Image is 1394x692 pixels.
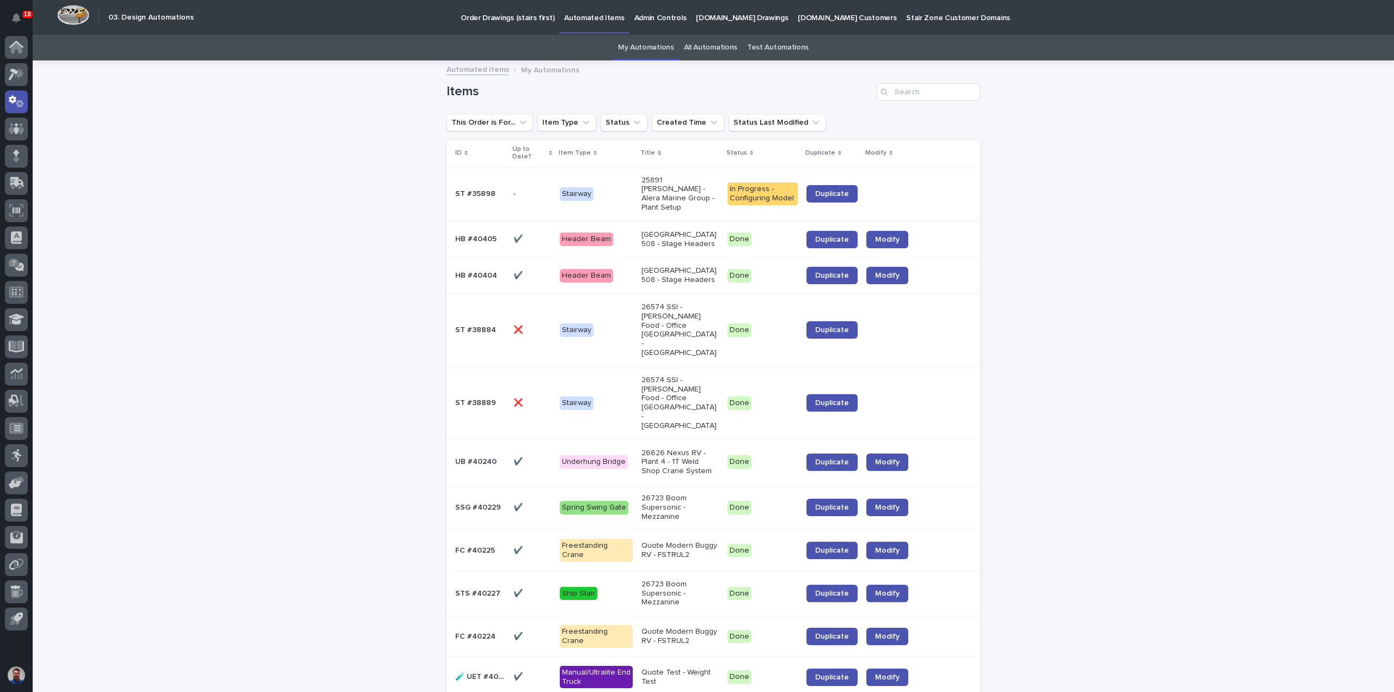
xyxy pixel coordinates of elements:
span: Duplicate [815,236,849,243]
div: Stairway [560,323,594,337]
div: Done [727,232,751,246]
a: Modify [866,669,908,686]
button: This Order is For... [447,114,533,131]
span: Modify [875,673,900,681]
p: SSG #40229 [455,501,503,512]
span: Duplicate [815,590,849,597]
div: Notifications18 [14,13,28,30]
tr: UB #40240UB #40240 ✔️✔️ Underhung Bridge26626 Nexus RV - Plant 4 - 1T Weld Shop Crane SystemDoneD... [447,439,980,485]
p: ✔️ [513,269,525,280]
a: Duplicate [806,231,858,248]
div: Done [727,670,751,684]
a: Modify [866,267,908,284]
span: Duplicate [815,633,849,640]
button: Item Type [537,114,596,131]
p: 26723 Boom Supersonic - Mezzanine [641,580,719,607]
p: UB #40240 [455,455,499,467]
h1: Items [447,84,872,100]
p: ST #38884 [455,323,498,335]
div: Ship Stair [560,587,597,601]
a: Modify [866,585,908,602]
tr: ST #35898ST #35898 -- Stairway25891 [PERSON_NAME] - Alera Marine Group - Plant SetupIn Progress -... [447,167,980,221]
button: Status [601,114,647,131]
p: ✔️ [513,455,525,467]
span: Modify [875,633,900,640]
p: My Automations [521,63,579,75]
a: Duplicate [806,321,858,339]
p: FC #40224 [455,630,498,641]
span: Duplicate [815,399,849,407]
div: Freestanding Crane [560,539,633,562]
p: 🧪 UET #40216 [455,670,507,682]
a: My Automations [618,35,674,60]
p: ID [455,147,462,159]
a: Modify [866,231,908,248]
p: Quote Modern Buggy RV - FSTRUL2 [641,627,719,646]
div: Stairway [560,187,594,201]
a: Duplicate [806,394,858,412]
p: 26723 Boom Supersonic - Mezzanine [641,494,719,521]
div: Done [727,455,751,469]
span: Modify [875,236,900,243]
p: ❌ [513,396,525,408]
div: Underhung Bridge [560,455,628,469]
p: HB #40404 [455,269,499,280]
p: FC #40225 [455,544,497,555]
div: Manual/Ultralite End Truck [560,666,633,689]
a: Modify [866,628,908,645]
div: Header Beam [560,232,613,246]
span: Duplicate [815,504,849,511]
h2: 03. Design Automations [108,13,194,22]
div: Spring Swing Gate [560,501,628,515]
p: Status [726,147,747,159]
p: Duplicate [805,147,835,159]
tr: STS #40227STS #40227 ✔️✔️ Ship Stair26723 Boom Supersonic - MezzanineDoneDuplicateModify [447,571,980,616]
p: Quote Test - Weight Test [641,668,719,687]
a: Duplicate [806,542,858,559]
p: ✔️ [513,232,525,244]
button: Created Time [652,114,724,131]
a: Modify [866,542,908,559]
p: [GEOGRAPHIC_DATA] 508 - Stage Headers [641,230,719,249]
a: Duplicate [806,267,858,284]
a: Duplicate [806,185,858,203]
a: Duplicate [806,628,858,645]
div: Done [727,501,751,515]
div: Done [727,269,751,283]
div: Done [727,323,751,337]
span: Modify [875,547,900,554]
p: STS #40227 [455,587,503,598]
div: Done [727,587,751,601]
p: Modify [865,147,886,159]
p: Quote Modern Buggy RV - FSTRUL2 [641,541,719,560]
span: Duplicate [815,326,849,334]
p: - [513,187,518,199]
p: ST #38889 [455,396,498,408]
tr: FC #40224FC #40224 ✔️✔️ Freestanding CraneQuote Modern Buggy RV - FSTRUL2DoneDuplicateModify [447,616,980,657]
p: 18 [24,10,31,18]
p: ❌ [513,323,525,335]
img: Workspace Logo [57,5,89,25]
span: Modify [875,590,900,597]
a: All Automations [684,35,737,60]
div: Freestanding Crane [560,625,633,648]
p: 26574 SSI - [PERSON_NAME] Food - Office [GEOGRAPHIC_DATA] - [GEOGRAPHIC_DATA] [641,376,719,431]
a: Duplicate [806,669,858,686]
div: Done [727,630,751,644]
div: Stairway [560,396,594,410]
p: HB #40405 [455,232,499,244]
tr: HB #40404HB #40404 ✔️✔️ Header Beam[GEOGRAPHIC_DATA] 508 - Stage HeadersDoneDuplicateModify [447,258,980,294]
tr: ST #38884ST #38884 ❌❌ Stairway26574 SSI - [PERSON_NAME] Food - Office [GEOGRAPHIC_DATA] - [GEOGRA... [447,293,980,366]
button: users-avatar [5,664,28,687]
span: Duplicate [815,272,849,279]
span: Modify [875,504,900,511]
a: Duplicate [806,499,858,516]
input: Search [877,83,980,101]
a: Duplicate [806,454,858,471]
tr: HB #40405HB #40405 ✔️✔️ Header Beam[GEOGRAPHIC_DATA] 508 - Stage HeadersDoneDuplicateModify [447,221,980,258]
span: Modify [875,458,900,466]
a: Test Automations [747,35,809,60]
p: Title [640,147,655,159]
a: Modify [866,454,908,471]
